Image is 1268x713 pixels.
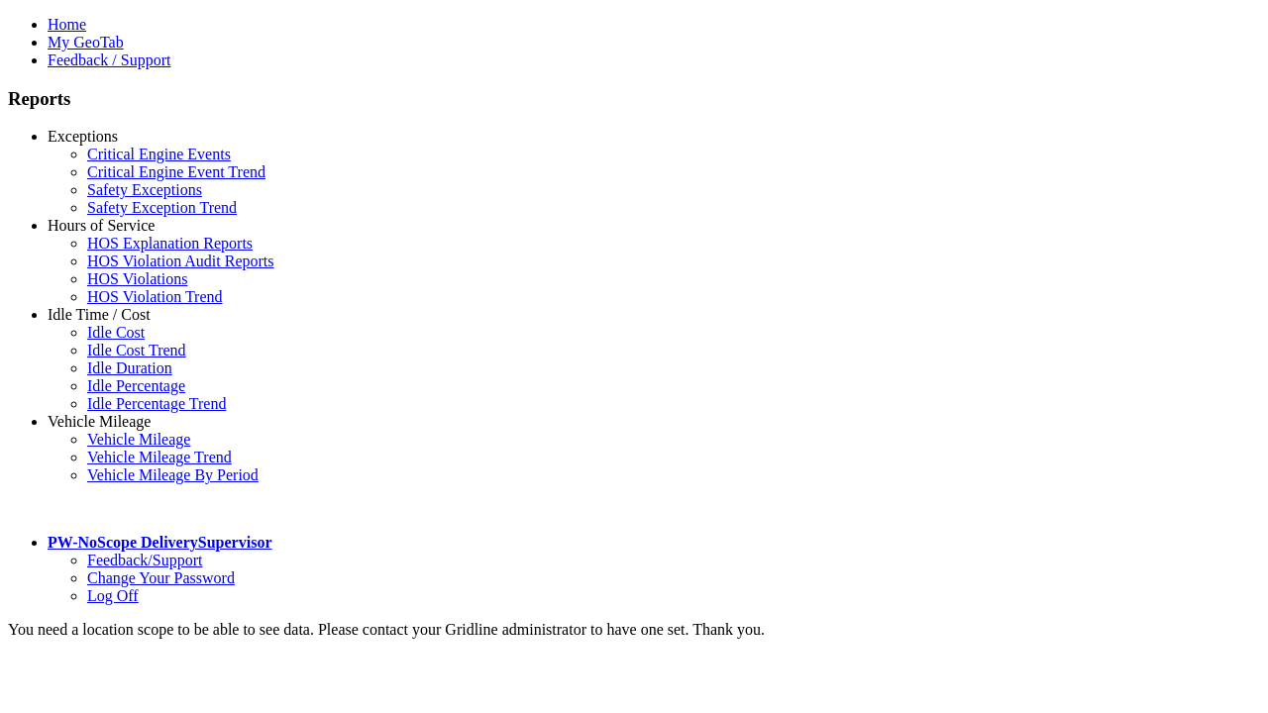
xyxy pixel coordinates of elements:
[87,199,237,216] a: Safety Exception Trend
[48,34,124,51] a: My GeoTab
[87,359,172,376] a: Idle Duration
[48,413,151,430] a: Vehicle Mileage
[87,395,226,412] a: Idle Percentage Trend
[87,324,145,341] a: Idle Cost
[87,569,235,586] a: Change Your Password
[48,217,155,234] a: Hours of Service
[48,534,271,551] a: PW-NoScope DeliverySupervisor
[87,163,265,180] a: Critical Engine Event Trend
[48,306,151,323] a: Idle Time / Cost
[48,51,170,68] a: Feedback / Support
[87,288,223,305] a: HOS Violation Trend
[48,128,118,145] a: Exceptions
[48,16,86,33] a: Home
[87,377,185,394] a: Idle Percentage
[87,253,274,269] a: HOS Violation Audit Reports
[8,88,1260,110] h3: Reports
[87,181,202,198] a: Safety Exceptions
[87,431,190,448] a: Vehicle Mileage
[87,342,186,358] a: Idle Cost Trend
[87,270,187,287] a: HOS Violations
[87,449,232,465] a: Vehicle Mileage Trend
[87,466,259,483] a: Vehicle Mileage By Period
[87,587,139,604] a: Log Off
[8,621,1260,639] div: You need a location scope to be able to see data. Please contact your Gridline administrator to h...
[87,235,253,252] a: HOS Explanation Reports
[87,146,231,162] a: Critical Engine Events
[87,552,202,568] a: Feedback/Support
